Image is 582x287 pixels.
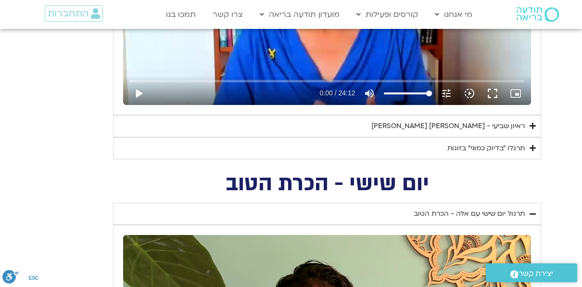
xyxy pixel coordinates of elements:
a: התחברות [45,5,103,22]
h2: יום שישי - הכרת הטוב [113,174,541,194]
a: מי אנחנו [430,5,477,24]
summary: תרגלו ״בדיוק כמוני״ בזוגות [113,137,541,159]
a: קורסים ופעילות [352,5,423,24]
div: תרגול יום שישי עם אלה - הכרת הטוב [414,208,525,220]
a: צרו קשר [208,5,248,24]
summary: תרגול יום שישי עם אלה - הכרת הטוב [113,203,541,225]
summary: ראיון שביעי - [PERSON_NAME] [PERSON_NAME] [113,115,541,137]
a: מועדון תודעה בריאה [255,5,344,24]
a: יצירת קשר [486,263,577,282]
div: ראיון שביעי - [PERSON_NAME] [PERSON_NAME] [371,120,525,132]
img: תודעה בריאה [517,7,559,22]
span: יצירת קשר [519,267,553,280]
span: התחברות [48,8,89,19]
a: תמכו בנו [161,5,201,24]
div: תרגלו ״בדיוק כמוני״ בזוגות [447,143,525,154]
